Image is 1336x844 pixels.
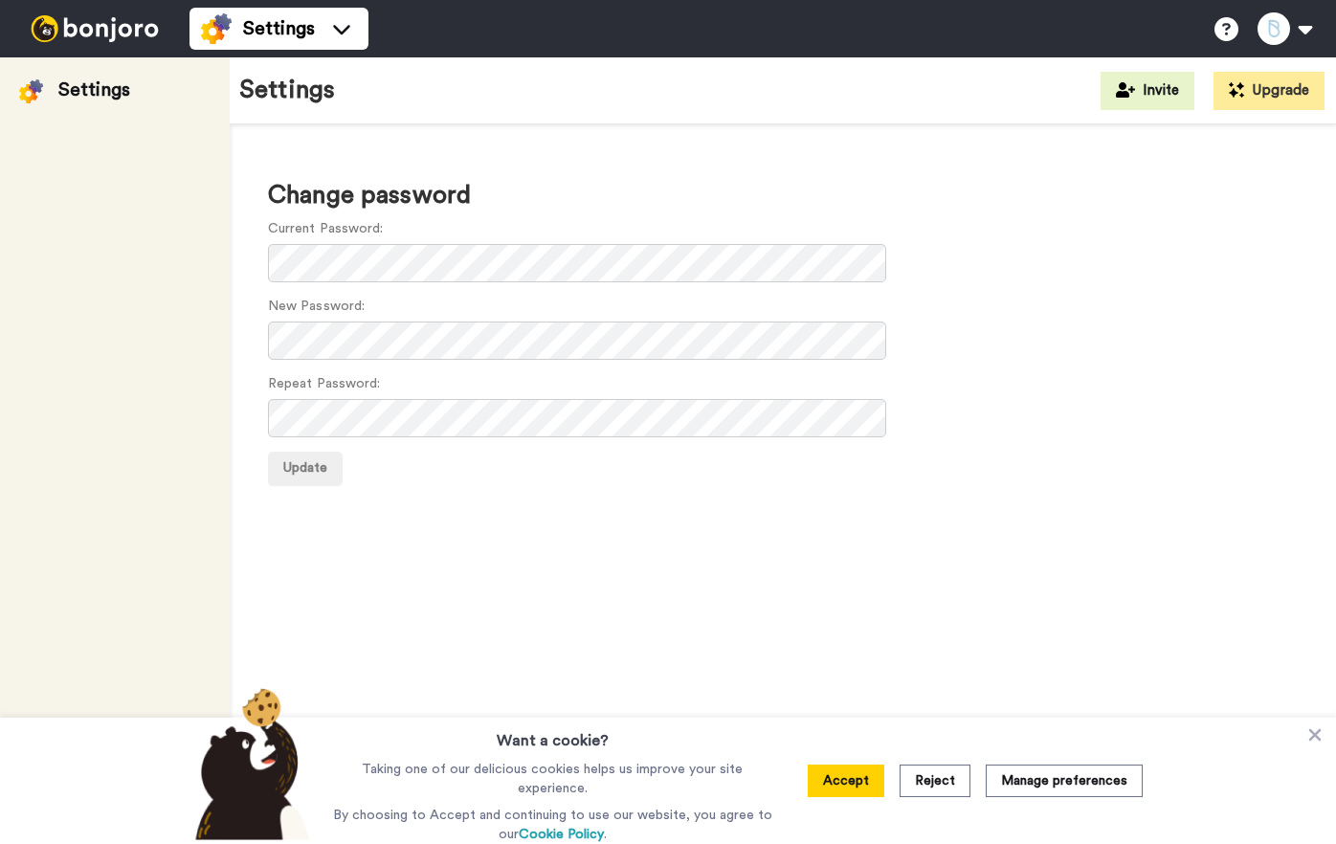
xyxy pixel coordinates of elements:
p: By choosing to Accept and continuing to use our website, you agree to our . [328,806,777,844]
img: bear-with-cookie.png [178,687,320,840]
button: Manage preferences [986,765,1143,797]
h3: Want a cookie? [497,718,609,752]
button: Invite [1101,72,1194,110]
p: Taking one of our delicious cookies helps us improve your site experience. [328,760,777,798]
img: bj-logo-header-white.svg [23,15,167,42]
label: Current Password: [268,219,383,239]
img: settings-colored.svg [201,13,232,44]
img: settings-colored.svg [19,79,43,103]
button: Reject [900,765,970,797]
h1: Change password [268,182,1298,210]
label: Repeat Password: [268,374,380,394]
button: Upgrade [1214,72,1325,110]
a: Cookie Policy [519,828,604,841]
span: Settings [243,15,315,42]
button: Accept [808,765,884,797]
div: Settings [58,77,130,103]
button: Update [268,452,343,486]
label: New Password: [268,297,365,317]
h1: Settings [239,77,335,104]
span: Update [283,461,327,475]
